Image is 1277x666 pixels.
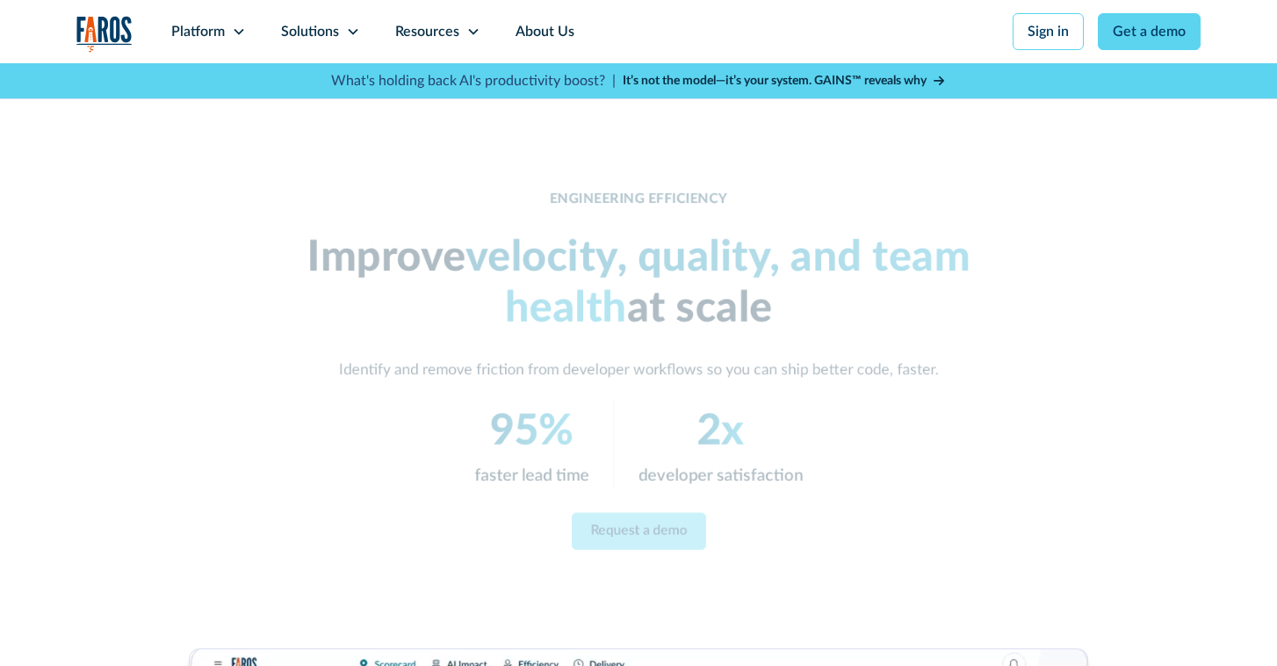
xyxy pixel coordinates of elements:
h1: Improve at scale [274,233,1002,335]
div: ENGINEERING EFFICIENCY [550,192,728,208]
a: It’s not the model—it’s your system. GAINS™ reveals why [623,72,946,90]
strong: It’s not the model—it’s your system. GAINS™ reveals why [623,75,927,87]
a: Request a demo [572,513,706,550]
div: Resources [395,21,459,42]
div: Platform [171,21,225,42]
p: faster lead time [474,464,588,489]
p: What's holding back AI's productivity boost? | [331,70,616,91]
p: Identify and remove friction from developer workflows so you can ship better code, faster. [274,358,1002,381]
a: Sign in [1013,13,1084,50]
em: 2x [697,410,745,452]
p: developer satisfaction [638,464,803,489]
a: Get a demo [1098,13,1201,50]
div: Solutions [281,21,339,42]
em: velocity, quality, and team health [465,236,970,329]
img: Logo of the analytics and reporting company Faros. [76,16,133,52]
em: 95% [490,410,574,452]
a: home [76,16,133,52]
